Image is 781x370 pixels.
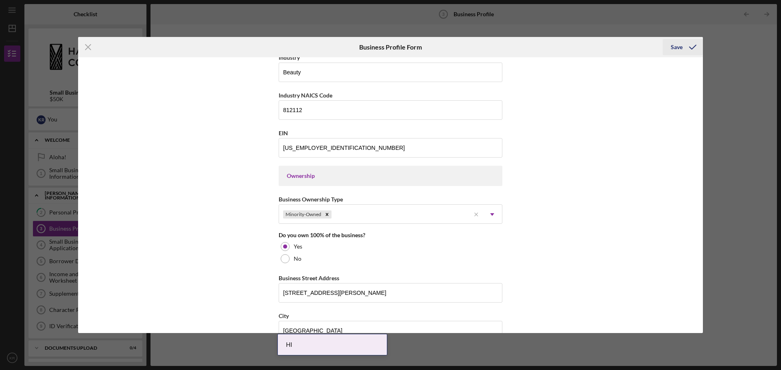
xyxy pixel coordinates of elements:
label: City [279,312,289,319]
h6: Business Profile Form [359,43,422,51]
div: Remove Minority-Owned [323,210,332,219]
label: No [294,255,301,262]
label: Business Street Address [279,275,339,281]
div: Minority-Owned [283,210,323,219]
button: Save [663,39,703,55]
label: Industry NAICS Code [279,92,332,99]
label: Yes [294,243,302,250]
label: EIN [279,130,288,136]
label: Industry [279,54,300,61]
div: Do you own 100% of the business? [279,232,502,238]
div: HI [278,334,387,355]
div: Ownership [287,173,494,179]
div: Save [671,39,683,55]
